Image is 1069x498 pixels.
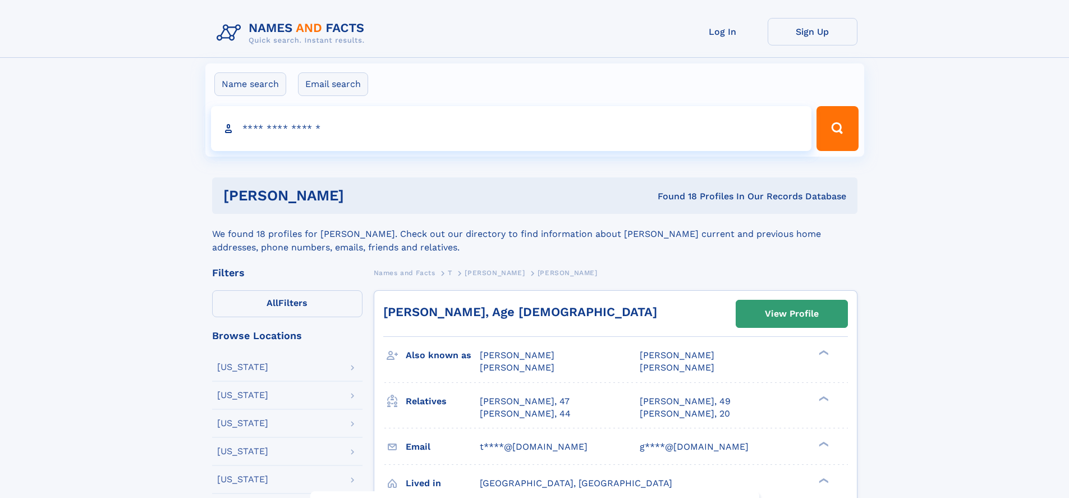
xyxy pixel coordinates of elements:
[406,346,480,365] h3: Also known as
[406,392,480,411] h3: Relatives
[217,363,268,372] div: [US_STATE]
[678,18,768,45] a: Log In
[223,189,501,203] h1: [PERSON_NAME]
[640,362,714,373] span: [PERSON_NAME]
[217,475,268,484] div: [US_STATE]
[406,437,480,456] h3: Email
[212,18,374,48] img: Logo Names and Facts
[640,350,714,360] span: [PERSON_NAME]
[480,395,570,408] a: [PERSON_NAME], 47
[212,290,363,317] label: Filters
[480,478,672,488] span: [GEOGRAPHIC_DATA], [GEOGRAPHIC_DATA]
[465,269,525,277] span: [PERSON_NAME]
[538,269,598,277] span: [PERSON_NAME]
[480,408,571,420] a: [PERSON_NAME], 44
[640,395,731,408] a: [PERSON_NAME], 49
[383,305,657,319] a: [PERSON_NAME], Age [DEMOGRAPHIC_DATA]
[406,474,480,493] h3: Lived in
[816,395,829,402] div: ❯
[217,447,268,456] div: [US_STATE]
[212,214,857,254] div: We found 18 profiles for [PERSON_NAME]. Check out our directory to find information about [PERSON...
[448,266,452,280] a: T
[217,391,268,400] div: [US_STATE]
[267,298,278,308] span: All
[448,269,452,277] span: T
[640,408,730,420] a: [PERSON_NAME], 20
[212,268,363,278] div: Filters
[816,477,829,484] div: ❯
[480,362,554,373] span: [PERSON_NAME]
[465,266,525,280] a: [PERSON_NAME]
[816,440,829,447] div: ❯
[768,18,857,45] a: Sign Up
[217,419,268,428] div: [US_STATE]
[298,72,368,96] label: Email search
[816,106,858,151] button: Search Button
[374,266,435,280] a: Names and Facts
[211,106,812,151] input: search input
[736,300,847,327] a: View Profile
[212,331,363,341] div: Browse Locations
[816,349,829,357] div: ❯
[214,72,286,96] label: Name search
[501,190,846,203] div: Found 18 Profiles In Our Records Database
[480,350,554,360] span: [PERSON_NAME]
[765,301,819,327] div: View Profile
